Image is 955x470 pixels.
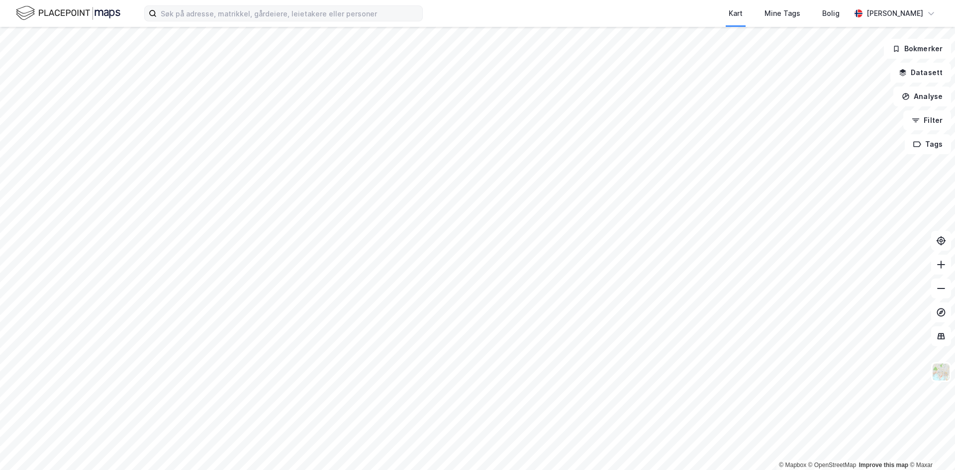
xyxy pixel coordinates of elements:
div: [PERSON_NAME] [866,7,923,19]
a: Mapbox [779,462,806,469]
button: Filter [903,110,951,130]
img: logo.f888ab2527a4732fd821a326f86c7f29.svg [16,4,120,22]
img: Z [932,363,951,381]
a: OpenStreetMap [808,462,857,469]
div: Kontrollprogram for chat [905,422,955,470]
iframe: Chat Widget [905,422,955,470]
div: Bolig [822,7,840,19]
div: Kart [729,7,743,19]
button: Datasett [890,63,951,83]
div: Mine Tags [764,7,800,19]
button: Bokmerker [884,39,951,59]
button: Analyse [893,87,951,106]
input: Søk på adresse, matrikkel, gårdeiere, leietakere eller personer [157,6,422,21]
button: Tags [905,134,951,154]
a: Improve this map [859,462,908,469]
